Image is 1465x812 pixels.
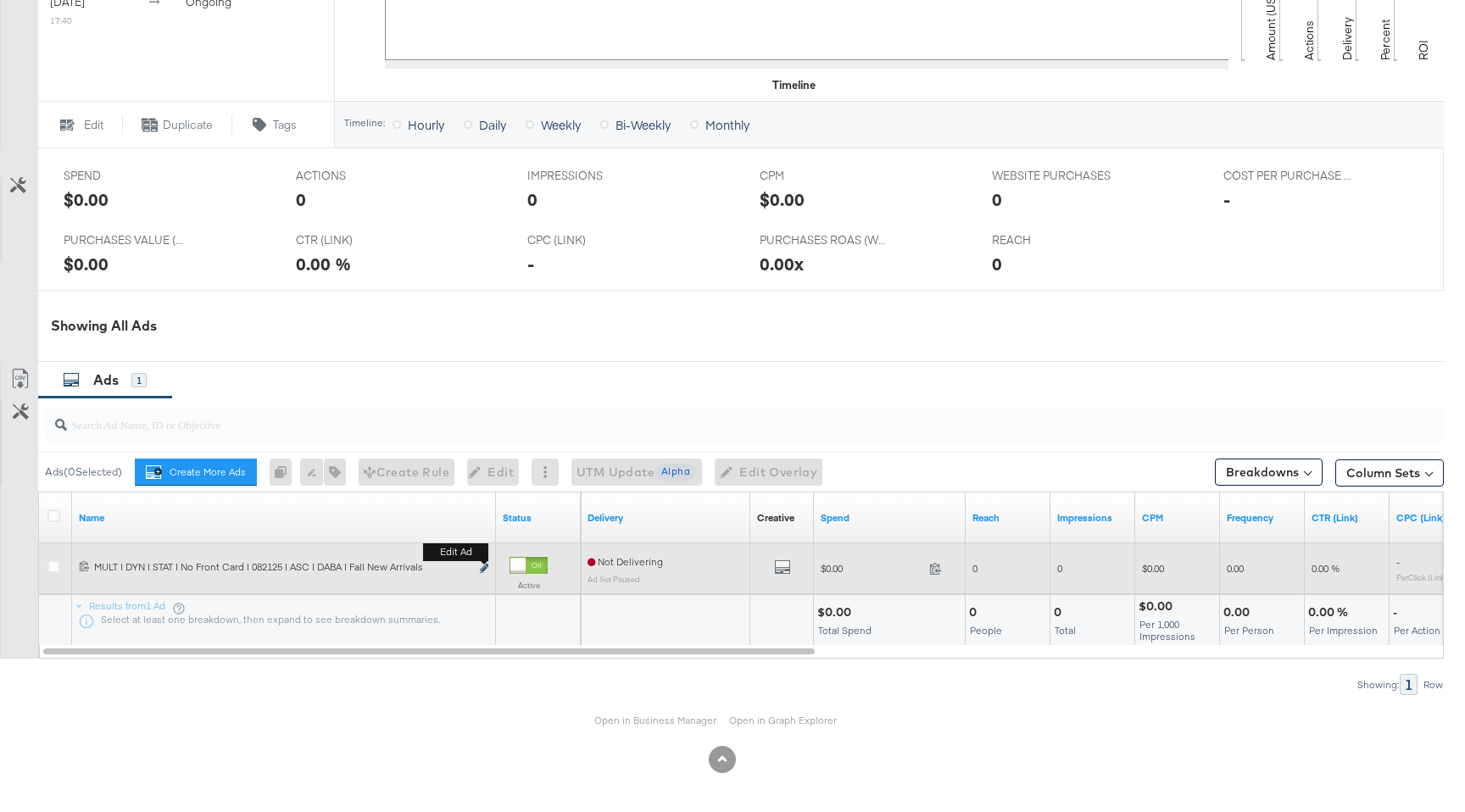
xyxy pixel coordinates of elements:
[1139,598,1178,615] div: $0.00
[79,511,489,525] a: Ad Name.
[972,562,978,575] span: 0
[527,168,655,184] span: IMPRESSIONS
[37,114,122,135] button: Edit
[232,114,317,135] button: Tags
[45,464,122,480] div: Ads ( 0 Selected)
[588,555,663,568] span: Not Delivering
[1308,604,1353,620] div: 0.00 %
[970,624,1002,637] span: People
[616,116,671,133] span: Bi-Weekly
[760,232,887,248] span: PURCHASES ROAS (WEBSITE EVENTS)
[1335,459,1444,487] button: Column Sets
[729,714,837,727] a: Open in Graph Explorer
[1393,604,1402,620] div: -
[705,116,749,133] span: Monthly
[1423,679,1444,691] div: Row
[84,117,103,133] span: Edit
[1396,555,1400,568] span: -
[64,232,191,248] span: PURCHASES VALUE (WEBSITE EVENTS)
[1057,562,1062,575] span: 0
[594,714,716,727] a: Open in Business Manager
[64,252,109,276] div: $0.00
[1227,511,1298,525] a: The average number of times your ad was served to each person.
[992,252,1002,276] div: 0
[1223,604,1255,620] div: 0.00
[1215,459,1323,486] button: Breakdowns
[541,116,581,133] span: Weekly
[50,14,72,26] sub: 17:40
[1356,679,1400,691] div: Showing:
[1396,572,1447,582] sub: Per Click (Link)
[94,560,470,574] div: MULT | DYN | STAT | No Front Card | 082125 | ASC | DABA | Fall New Arrivals
[408,116,444,133] span: Hourly
[588,511,744,525] a: Reflects the ability of your Ad to achieve delivery.
[1394,624,1440,637] span: Per Action
[296,232,423,248] span: CTR (LINK)
[1312,511,1383,525] a: The number of clicks received on a link in your ad divided by the number of impressions.
[992,232,1119,248] span: REACH
[296,187,306,212] div: 0
[1309,624,1378,637] span: Per Impression
[479,560,489,578] button: Edit ad
[1227,562,1244,575] span: 0.00
[64,168,191,184] span: SPEND
[1139,618,1195,642] span: Per 1,000 Impressions
[1055,624,1076,637] span: Total
[67,401,1317,434] input: Search Ad Name, ID or Objective
[1142,511,1213,525] a: The average cost you've paid to have 1,000 impressions of your ad.
[1224,624,1274,637] span: Per Person
[527,187,538,212] div: 0
[760,252,804,276] div: 0.00x
[818,624,872,637] span: Total Spend
[510,580,548,591] label: Active
[1312,562,1340,575] span: 0.00 %
[1223,187,1230,212] div: -
[273,117,297,133] span: Tags
[64,187,109,212] div: $0.00
[122,114,232,135] button: Duplicate
[757,511,794,525] a: Shows the creative associated with your ad.
[296,168,423,184] span: ACTIONS
[343,117,386,129] div: Timeline:
[131,373,147,388] div: 1
[527,232,655,248] span: CPC (LINK)
[1054,604,1067,620] div: 0
[51,316,1444,336] div: Showing All Ads
[503,511,574,525] a: Shows the current state of your Ad.
[296,252,351,276] div: 0.00 %
[163,117,213,133] span: Duplicate
[817,604,856,620] div: $0.00
[423,543,488,561] b: Edit ad
[1400,674,1418,695] div: 1
[270,459,300,486] div: 0
[760,187,805,212] div: $0.00
[135,459,257,486] button: Create More Ads
[1223,168,1351,184] span: COST PER PURCHASE (WEBSITE EVENTS)
[93,371,119,388] span: Ads
[992,168,1119,184] span: WEBSITE PURCHASES
[757,511,794,525] div: Creative
[969,604,982,620] div: 0
[972,511,1044,525] a: The number of people your ad was served to.
[821,562,922,575] span: $0.00
[588,574,640,584] sub: Ad Set Paused
[760,168,887,184] span: CPM
[479,116,506,133] span: Daily
[992,187,1002,212] div: 0
[821,511,959,525] a: The total amount spent to date.
[1142,562,1164,575] span: $0.00
[527,252,534,276] div: -
[1057,511,1128,525] a: The number of times your ad was served. On mobile apps an ad is counted as served the first time ...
